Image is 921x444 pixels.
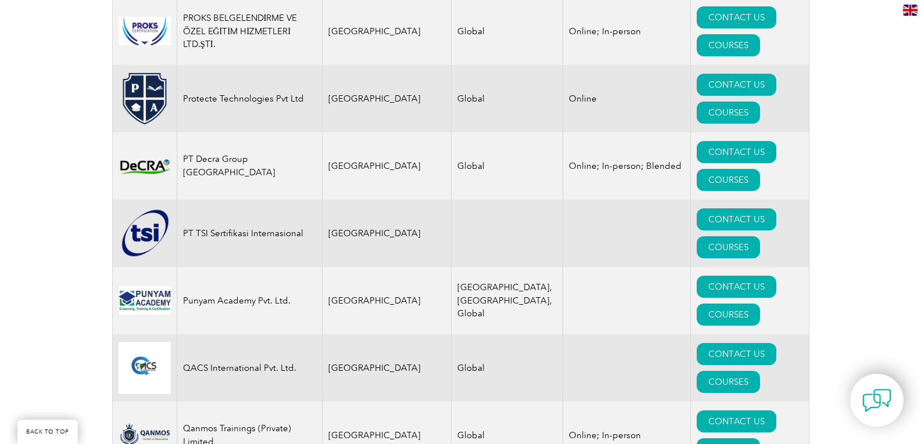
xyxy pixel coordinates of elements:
a: BACK TO TOP [17,420,78,444]
td: Global [451,334,563,402]
td: [GEOGRAPHIC_DATA] [322,334,451,402]
a: CONTACT US [697,276,776,298]
a: COURSES [697,236,760,258]
td: Global [451,65,563,132]
td: [GEOGRAPHIC_DATA] [322,200,451,267]
td: Punyam Academy Pvt. Ltd. [177,267,322,334]
img: dc893a2c-6891-ef11-8a6a-00224893fac3-logo.png [119,207,171,259]
td: [GEOGRAPHIC_DATA] [322,267,451,334]
td: [GEOGRAPHIC_DATA] [322,132,451,200]
td: Global [451,132,563,200]
td: PT TSI Sertifikasi Internasional [177,200,322,267]
img: dab4f91b-8493-ec11-b400-00224818189b-logo.jpg [119,342,171,394]
img: 7fe69a6b-c8e3-ea11-a813-000d3a79722d-logo.jpg [119,17,171,45]
td: Online [563,65,691,132]
td: PT Decra Group [GEOGRAPHIC_DATA] [177,132,322,200]
a: CONTACT US [697,410,776,432]
img: dcca696d-bf61-ee11-8def-000d3ae1a86f-logo.png [119,157,171,175]
a: COURSES [697,34,760,56]
a: CONTACT US [697,343,776,365]
a: CONTACT US [697,208,776,230]
a: COURSES [697,371,760,393]
td: Protecte Technologies Pvt Ltd [177,65,322,132]
img: f556cbbb-8793-ea11-a812-000d3a79722d-logo.jpg [119,286,171,315]
td: [GEOGRAPHIC_DATA], [GEOGRAPHIC_DATA], Global [451,267,563,334]
td: QACS International Pvt. Ltd. [177,334,322,402]
a: CONTACT US [697,74,776,96]
img: en [903,5,918,16]
td: [GEOGRAPHIC_DATA] [322,65,451,132]
a: CONTACT US [697,141,776,163]
a: CONTACT US [697,6,776,28]
img: cda1a11f-79ac-ef11-b8e8-000d3acc3d9c-logo.png [119,73,171,125]
a: COURSES [697,102,760,124]
a: COURSES [697,169,760,191]
img: contact-chat.png [862,386,891,415]
td: Online; In-person; Blended [563,132,691,200]
a: COURSES [697,304,760,326]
